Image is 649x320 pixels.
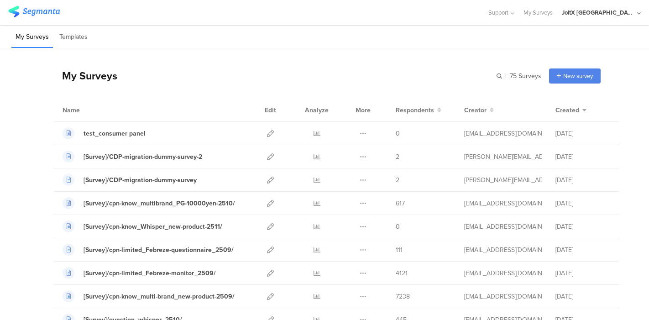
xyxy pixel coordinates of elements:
div: kumai.ik@pg.com [464,199,542,208]
div: test_consumer panel [84,129,146,138]
div: Name [63,105,117,115]
a: [Survey]/cpn-limited_Febreze-monitor_2509/ [63,267,216,279]
div: [DATE] [555,268,610,278]
a: test_consumer panel [63,127,146,139]
div: kumai.ik@pg.com [464,245,542,255]
div: kumai.ik@pg.com [464,268,542,278]
div: [Survey]/cpn-know_multi-brand_new-product-2509/ [84,292,235,301]
div: [DATE] [555,199,610,208]
a: [Survey]/cpn-know_Whisper_new-product-2511/ [63,220,222,232]
span: 617 [396,199,405,208]
button: Creator [464,105,494,115]
span: 2 [396,175,399,185]
a: [Survey]/CDP-migration-dummy-survey [63,174,197,186]
a: [Survey]/CDP-migration-dummy-survey-2 [63,151,202,163]
div: [DATE] [555,175,610,185]
div: [Survey]/cpn-know_Whisper_new-product-2511/ [84,222,222,231]
div: [Survey]/CDP-migration-dummy-survey [84,175,197,185]
div: My Surveys [53,68,117,84]
div: [Survey]/cpn-limited_Febreze-monitor_2509/ [84,268,216,278]
span: New survey [563,72,593,80]
div: praharaj.sp.1@pg.com [464,152,542,162]
button: Created [555,105,586,115]
div: [DATE] [555,129,610,138]
div: [Survey]/cpn-know_multibrand_PG-10000yen-2510/ [84,199,235,208]
div: kumai.ik@pg.com [464,129,542,138]
div: [DATE] [555,222,610,231]
span: 0 [396,222,400,231]
span: Creator [464,105,487,115]
span: Respondents [396,105,434,115]
span: 4121 [396,268,408,278]
div: [DATE] [555,245,610,255]
div: [Survey]/CDP-migration-dummy-survey-2 [84,152,202,162]
a: [Survey]/cpn-know_multi-brand_new-product-2509/ [63,290,235,302]
span: 7238 [396,292,410,301]
button: Respondents [396,105,441,115]
span: 0 [396,129,400,138]
a: [Survey]/cpn-limited_Febreze-questionnaire_2509/ [63,244,234,256]
span: Created [555,105,579,115]
div: Edit [261,99,280,121]
li: My Surveys [11,26,53,48]
div: kumai.ik@pg.com [464,222,542,231]
span: | [504,71,508,81]
div: kumai.ik@pg.com [464,292,542,301]
span: Support [488,8,508,17]
img: segmanta logo [8,6,60,17]
span: 2 [396,152,399,162]
div: [Survey]/cpn-limited_Febreze-questionnaire_2509/ [84,245,234,255]
div: praharaj.sp.1@pg.com [464,175,542,185]
div: JoltX [GEOGRAPHIC_DATA] [562,8,635,17]
li: Templates [55,26,92,48]
div: More [353,99,373,121]
a: [Survey]/cpn-know_multibrand_PG-10000yen-2510/ [63,197,235,209]
span: 111 [396,245,403,255]
span: 75 Surveys [510,71,541,81]
div: Analyze [303,99,330,121]
div: [DATE] [555,152,610,162]
div: [DATE] [555,292,610,301]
